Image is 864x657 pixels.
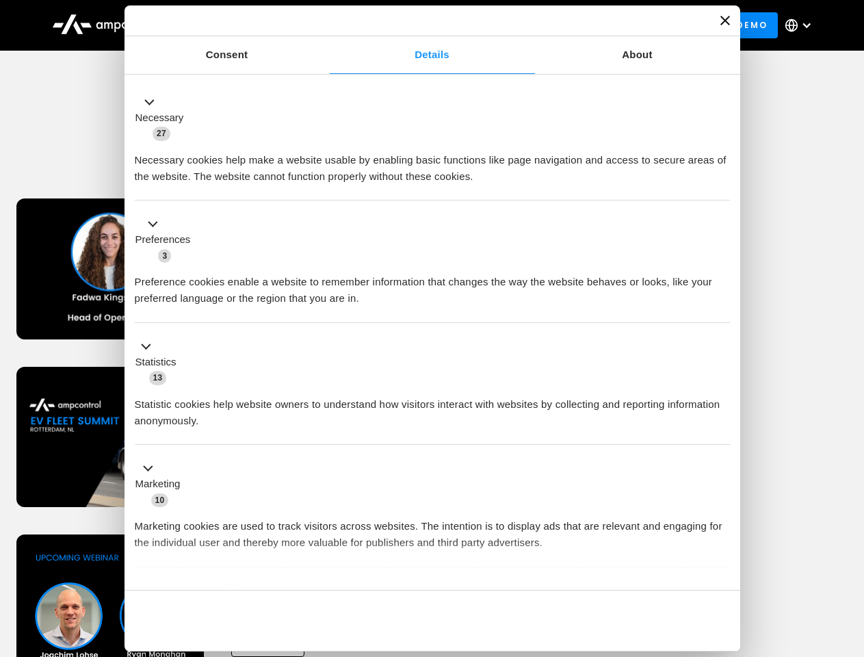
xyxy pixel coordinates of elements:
button: Preferences (3) [135,216,199,264]
button: Statistics (13) [135,338,185,386]
button: Necessary (27) [135,94,192,142]
span: 2 [226,584,239,598]
span: 10 [151,493,169,507]
button: Okay [533,601,729,641]
label: Statistics [135,355,176,370]
div: Statistic cookies help website owners to understand how visitors interact with websites by collec... [135,386,730,429]
button: Unclassified (2) [135,582,247,600]
span: 13 [149,371,167,385]
span: 27 [153,127,170,140]
div: Preference cookies enable a website to remember information that changes the way the website beha... [135,263,730,307]
button: Close banner [720,16,730,25]
label: Preferences [135,232,191,248]
div: Necessary cookies help make a website usable by enabling basic functions like page navigation and... [135,142,730,185]
span: 3 [158,249,171,263]
label: Marketing [135,476,181,492]
h1: Upcoming Webinars [16,138,848,171]
a: About [535,36,740,74]
label: Necessary [135,110,184,126]
a: Consent [125,36,330,74]
button: Marketing (10) [135,461,189,508]
a: Details [330,36,535,74]
div: Marketing cookies are used to track visitors across websites. The intention is to display ads tha... [135,508,730,551]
